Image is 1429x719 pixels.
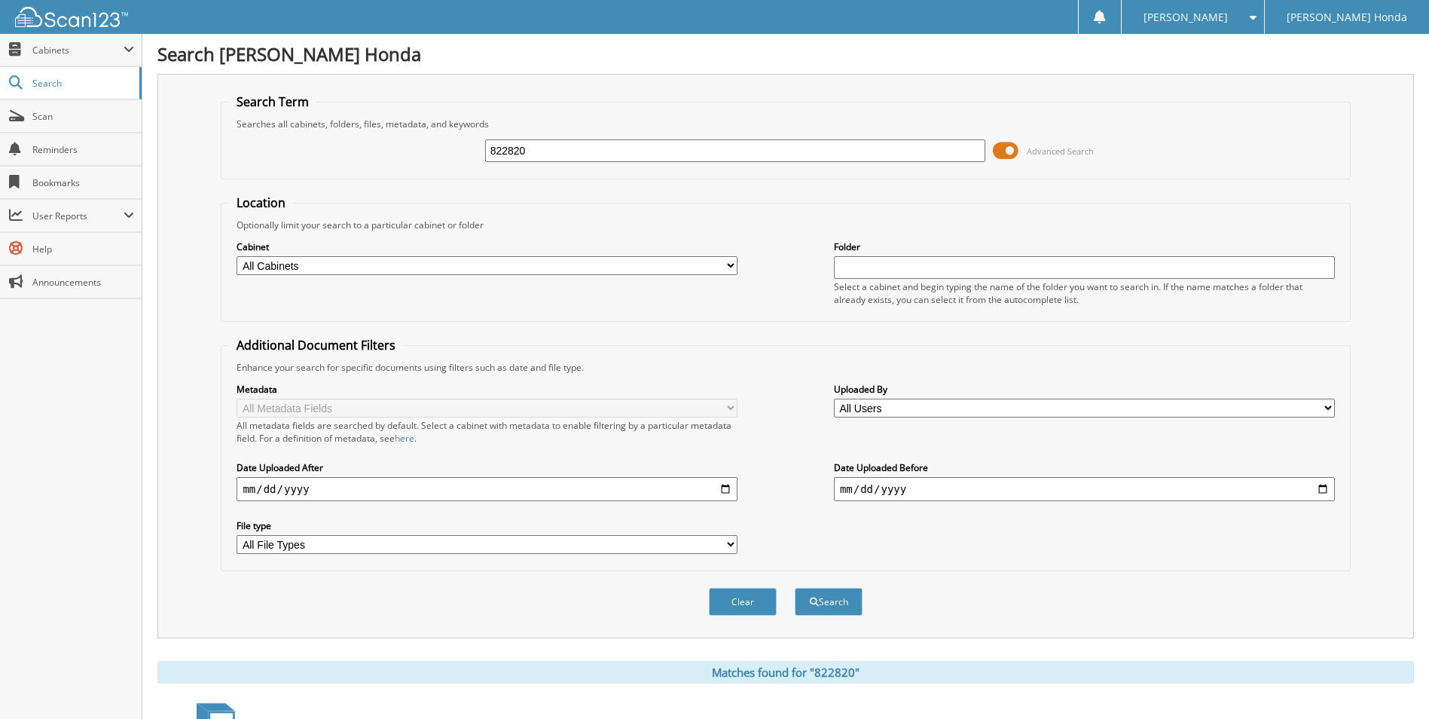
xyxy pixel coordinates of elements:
span: Help [32,243,134,255]
span: Announcements [32,276,134,289]
label: Cabinet [237,240,737,253]
span: [PERSON_NAME] Honda [1287,13,1407,22]
label: Uploaded By [834,383,1335,396]
label: Folder [834,240,1335,253]
label: File type [237,519,737,532]
div: Matches found for "822820" [157,661,1414,684]
div: Select a cabinet and begin typing the name of the folder you want to search in. If the name match... [834,280,1335,306]
label: Date Uploaded After [237,461,737,474]
legend: Search Term [229,93,316,110]
span: Reminders [32,143,134,156]
button: Search [795,588,863,616]
legend: Location [229,194,293,211]
span: Advanced Search [1027,145,1094,157]
label: Date Uploaded Before [834,461,1335,474]
button: Clear [709,588,777,616]
span: User Reports [32,210,124,222]
span: Scan [32,110,134,123]
span: Cabinets [32,44,124,57]
img: scan123-logo-white.svg [15,7,128,27]
span: Search [32,77,132,90]
legend: Additional Document Filters [229,337,403,353]
a: here [395,432,414,445]
div: Searches all cabinets, folders, files, metadata, and keywords [229,118,1342,130]
h1: Search [PERSON_NAME] Honda [157,41,1414,66]
div: All metadata fields are searched by default. Select a cabinet with metadata to enable filtering b... [237,419,737,445]
span: Bookmarks [32,176,134,189]
span: [PERSON_NAME] [1144,13,1228,22]
label: Metadata [237,383,737,396]
input: end [834,477,1335,501]
div: Optionally limit your search to a particular cabinet or folder [229,219,1342,231]
input: start [237,477,737,501]
div: Enhance your search for specific documents using filters such as date and file type. [229,361,1342,374]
